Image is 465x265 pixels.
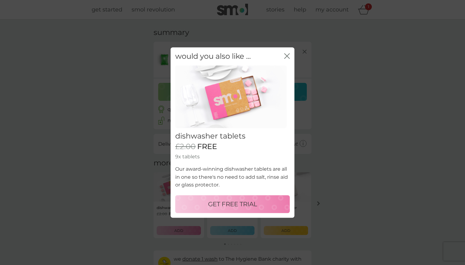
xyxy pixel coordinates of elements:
button: close [284,53,290,60]
span: FREE [197,142,217,151]
h2: would you also like ... [175,52,251,61]
button: GET FREE TRIAL [175,195,290,213]
span: £2.00 [175,142,196,151]
p: GET FREE TRIAL [208,199,257,209]
h2: dishwasher tablets [175,132,290,141]
p: Our award-winning dishwasher tablets are all in one so there's no need to add salt, rinse aid or ... [175,165,290,189]
p: 9x tablets [175,153,290,161]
